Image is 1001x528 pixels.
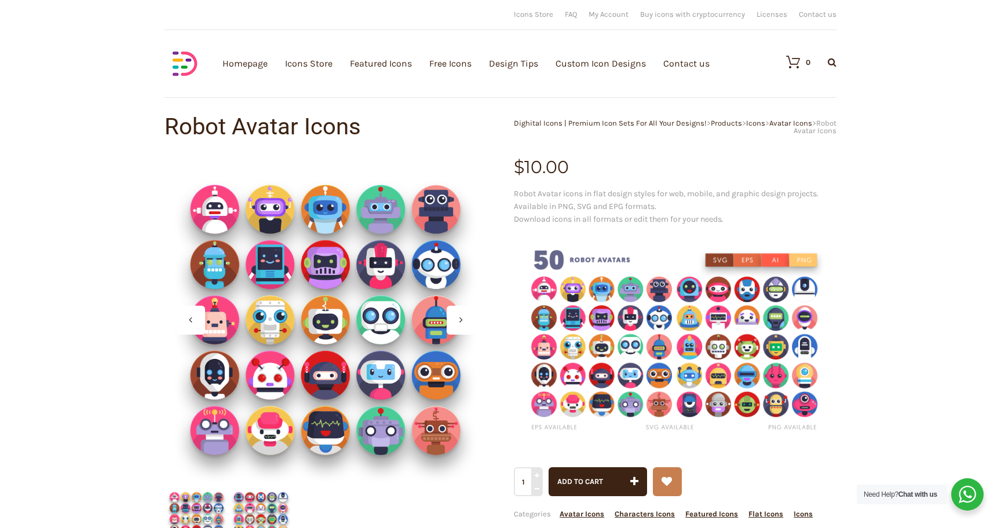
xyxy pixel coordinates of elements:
span: Robot Avatar Icons [794,119,836,135]
a: Licenses [757,10,787,18]
a: My Account [589,10,629,18]
bdi: 10.00 [514,156,569,178]
strong: Chat with us [898,490,937,498]
span: Categories [514,509,813,518]
a: FAQ [565,10,577,18]
a: Contact us [799,10,836,18]
button: Add to cart [549,467,647,496]
a: Flat Icons [748,509,783,518]
a: Products [711,119,742,127]
h1: Robot Avatar Icons [165,115,500,138]
a: Icons [746,119,765,127]
img: RobotAvatarIcons _ Shop-2 [165,159,487,481]
span: Need Help? [864,490,937,498]
a: 0 [775,55,810,69]
a: Characters Icons [615,509,675,518]
span: $ [514,156,524,178]
div: > > > > [500,119,836,134]
a: Icons [794,509,813,518]
img: Robot Avatar icons png/svg/eps [514,234,836,449]
a: Avatar Icons [769,119,812,127]
span: Add to cart [557,477,603,486]
p: Robot Avatar icons in flat design styles for web, mobile, and graphic design projects. Available ... [514,188,836,226]
a: Avatar Icons [560,509,604,518]
a: Dighital Icons | Premium Icon Sets For All Your Designs! [514,119,707,127]
a: Featured Icons [685,509,738,518]
a: Buy icons with cryptocurrency [640,10,745,18]
input: Qty [514,467,541,496]
div: 0 [806,58,810,66]
a: Icons Store [514,10,553,18]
